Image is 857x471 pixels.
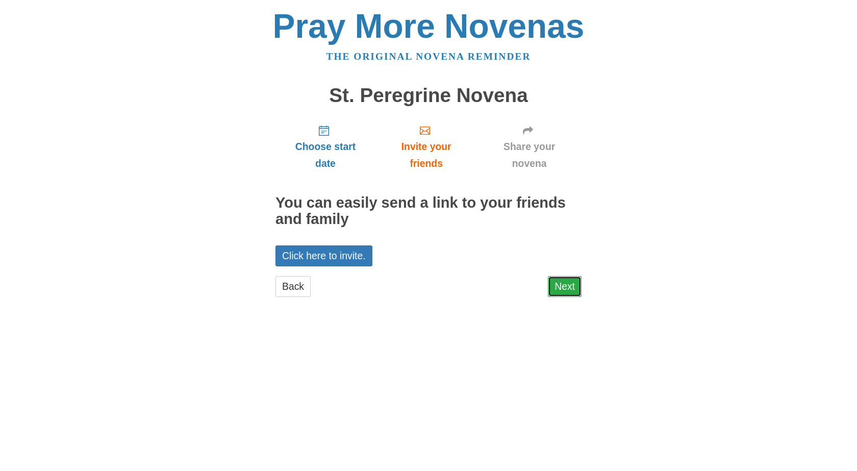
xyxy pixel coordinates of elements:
[477,116,582,177] a: Share your novena
[548,276,582,297] a: Next
[326,51,531,62] a: The original novena reminder
[275,276,311,297] a: Back
[273,7,585,45] a: Pray More Novenas
[275,195,582,228] h2: You can easily send a link to your friends and family
[487,138,571,172] span: Share your novena
[275,85,582,107] h1: St. Peregrine Novena
[275,245,372,266] a: Click here to invite.
[386,138,467,172] span: Invite your friends
[286,138,365,172] span: Choose start date
[275,116,375,177] a: Choose start date
[375,116,477,177] a: Invite your friends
